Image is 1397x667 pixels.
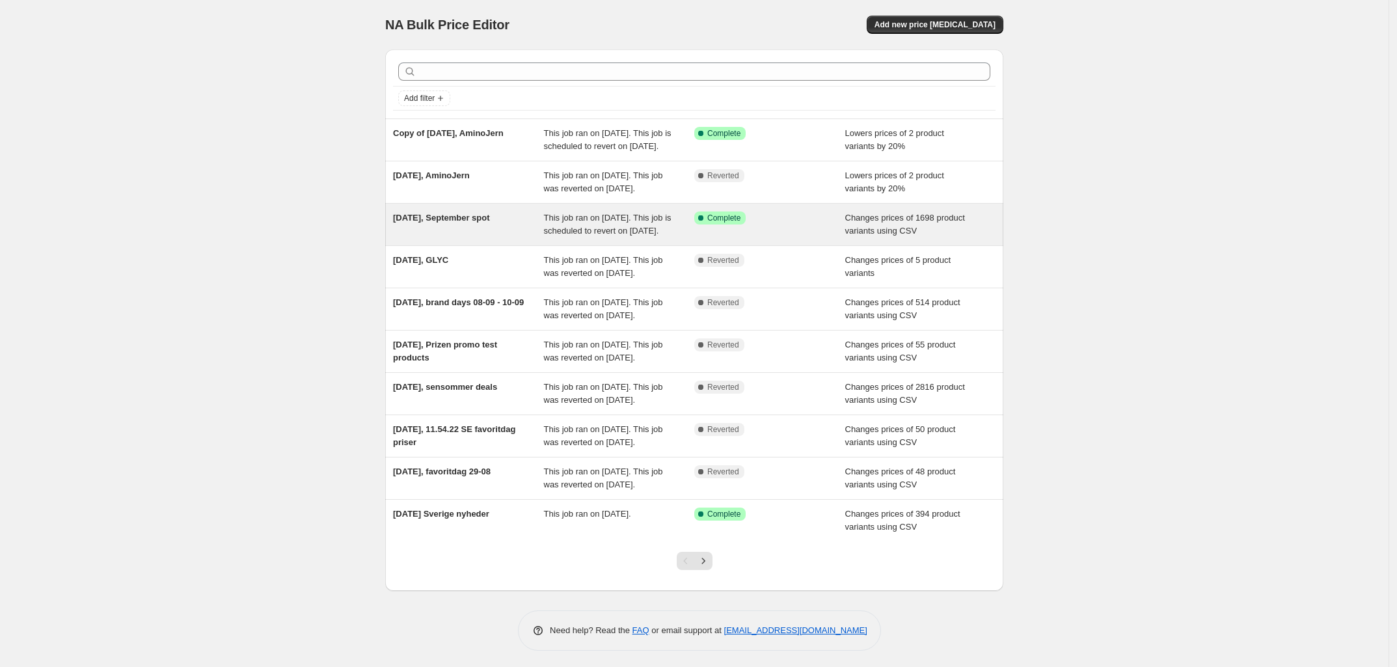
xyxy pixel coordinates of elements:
[845,128,944,151] span: Lowers prices of 2 product variants by 20%
[404,93,435,103] span: Add filter
[544,509,631,519] span: This job ran on [DATE].
[632,625,649,635] a: FAQ
[707,255,739,265] span: Reverted
[724,625,867,635] a: [EMAIL_ADDRESS][DOMAIN_NAME]
[550,625,632,635] span: Need help? Read the
[544,170,663,193] span: This job ran on [DATE]. This job was reverted on [DATE].
[544,213,671,236] span: This job ran on [DATE]. This job is scheduled to revert on [DATE].
[845,170,944,193] span: Lowers prices of 2 product variants by 20%
[707,509,740,519] span: Complete
[544,255,663,278] span: This job ran on [DATE]. This job was reverted on [DATE].
[707,340,739,350] span: Reverted
[707,424,739,435] span: Reverted
[385,18,509,32] span: NA Bulk Price Editor
[393,382,497,392] span: [DATE], sensommer deals
[845,424,956,447] span: Changes prices of 50 product variants using CSV
[544,467,663,489] span: This job ran on [DATE]. This job was reverted on [DATE].
[544,340,663,362] span: This job ran on [DATE]. This job was reverted on [DATE].
[393,509,489,519] span: [DATE] Sverige nyheder
[544,382,663,405] span: This job ran on [DATE]. This job was reverted on [DATE].
[707,467,739,477] span: Reverted
[393,467,491,476] span: [DATE], favoritdag 29-08
[845,340,956,362] span: Changes prices of 55 product variants using CSV
[393,255,448,265] span: [DATE], GLYC
[544,297,663,320] span: This job ran on [DATE]. This job was reverted on [DATE].
[393,170,470,180] span: [DATE], AminoJern
[845,297,960,320] span: Changes prices of 514 product variants using CSV
[393,340,497,362] span: [DATE], Prizen promo test products
[544,424,663,447] span: This job ran on [DATE]. This job was reverted on [DATE].
[707,213,740,223] span: Complete
[707,382,739,392] span: Reverted
[393,424,515,447] span: [DATE], 11.54.22 SE favoritdag priser
[845,255,951,278] span: Changes prices of 5 product variants
[393,297,524,307] span: [DATE], brand days 08-09 - 10-09
[707,128,740,139] span: Complete
[875,20,996,30] span: Add new price [MEDICAL_DATA]
[393,213,490,223] span: [DATE], September spot
[845,213,965,236] span: Changes prices of 1698 product variants using CSV
[845,509,960,532] span: Changes prices of 394 product variants using CSV
[707,297,739,308] span: Reverted
[707,170,739,181] span: Reverted
[845,467,956,489] span: Changes prices of 48 product variants using CSV
[694,552,712,570] button: Next
[867,16,1003,34] button: Add new price [MEDICAL_DATA]
[649,625,724,635] span: or email support at
[393,128,504,138] span: Copy of [DATE], AminoJern
[398,90,450,106] button: Add filter
[544,128,671,151] span: This job ran on [DATE]. This job is scheduled to revert on [DATE].
[845,382,965,405] span: Changes prices of 2816 product variants using CSV
[677,552,712,570] nav: Pagination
